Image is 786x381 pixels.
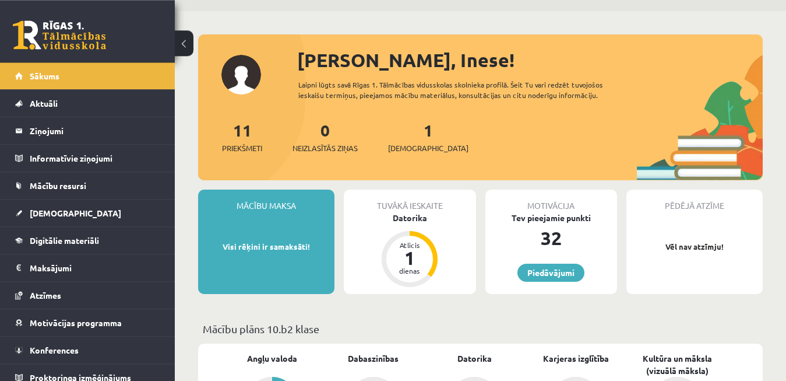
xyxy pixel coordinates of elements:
[247,352,297,365] a: Angļu valoda
[15,90,160,117] a: Aktuāli
[344,212,475,224] div: Datorika
[30,254,160,281] legend: Maksājumi
[298,79,637,100] div: Laipni lūgts savā Rīgas 1. Tālmācības vidusskolas skolnieka profilā. Šeit Tu vari redzēt tuvojošo...
[348,352,399,365] a: Dabaszinības
[543,352,609,365] a: Karjeras izglītība
[392,242,427,249] div: Atlicis
[198,190,334,212] div: Mācību maksa
[15,145,160,172] a: Informatīvie ziņojumi
[626,352,728,377] a: Kultūra un māksla (vizuālā māksla)
[30,117,160,144] legend: Ziņojumi
[30,145,160,172] legend: Informatīvie ziņojumi
[15,309,160,336] a: Motivācijas programma
[485,190,617,212] div: Motivācija
[30,98,58,109] span: Aktuāli
[15,62,160,89] a: Sākums
[30,235,99,246] span: Digitālie materiāli
[457,352,492,365] a: Datorika
[30,208,121,218] span: [DEMOGRAPHIC_DATA]
[292,142,358,154] span: Neizlasītās ziņas
[15,337,160,363] a: Konferences
[204,241,329,253] p: Visi rēķini ir samaksāti!
[222,120,262,154] a: 11Priekšmeti
[203,321,758,337] p: Mācību plāns 10.b2 klase
[30,180,86,191] span: Mācību resursi
[30,290,61,300] span: Atzīmes
[485,212,617,224] div: Tev pieejamie punkti
[15,282,160,309] a: Atzīmes
[30,345,79,355] span: Konferences
[15,254,160,281] a: Maksājumi
[344,212,475,289] a: Datorika Atlicis 1 dienas
[392,267,427,274] div: dienas
[30,71,59,81] span: Sākums
[30,317,122,328] span: Motivācijas programma
[344,190,475,212] div: Tuvākā ieskaite
[15,172,160,199] a: Mācību resursi
[485,224,617,252] div: 32
[222,142,262,154] span: Priekšmeti
[297,46,763,74] div: [PERSON_NAME], Inese!
[292,120,358,154] a: 0Neizlasītās ziņas
[388,142,468,154] span: [DEMOGRAPHIC_DATA]
[632,241,757,253] p: Vēl nav atzīmju!
[13,20,106,50] a: Rīgas 1. Tālmācības vidusskola
[15,227,160,254] a: Digitālie materiāli
[15,117,160,144] a: Ziņojumi
[626,190,763,212] div: Pēdējā atzīme
[388,120,468,154] a: 1[DEMOGRAPHIC_DATA]
[517,264,584,282] a: Piedāvājumi
[15,200,160,226] a: [DEMOGRAPHIC_DATA]
[392,249,427,267] div: 1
